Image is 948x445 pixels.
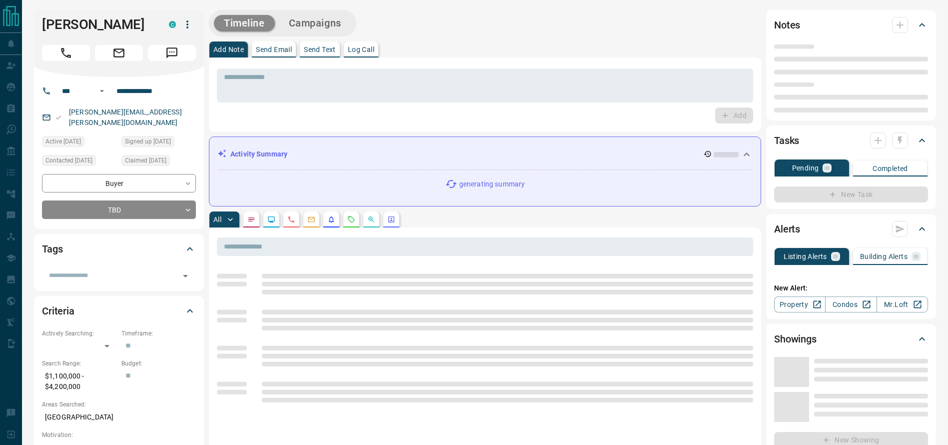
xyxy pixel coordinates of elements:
svg: Agent Actions [387,215,395,223]
span: Claimed [DATE] [125,155,166,165]
p: Activity Summary [230,149,287,159]
p: $1,100,000 - $4,200,000 [42,368,116,395]
p: Timeframe: [121,329,196,338]
button: Open [178,269,192,283]
button: Open [96,85,108,97]
h2: Notes [774,17,800,33]
p: Budget: [121,359,196,368]
span: Message [148,45,196,61]
p: [GEOGRAPHIC_DATA] [42,409,196,425]
a: [PERSON_NAME][EMAIL_ADDRESS][PERSON_NAME][DOMAIN_NAME] [69,108,182,126]
div: Sat Oct 11 2025 [121,155,196,169]
p: Completed [873,165,908,172]
p: Log Call [348,46,374,53]
h1: [PERSON_NAME] [42,16,154,32]
svg: Lead Browsing Activity [267,215,275,223]
svg: Notes [247,215,255,223]
div: Sat Oct 11 2025 [42,155,116,169]
div: condos.ca [169,21,176,28]
p: Listing Alerts [784,253,827,260]
p: Search Range: [42,359,116,368]
svg: Listing Alerts [327,215,335,223]
p: Building Alerts [860,253,908,260]
div: Alerts [774,217,928,241]
div: Criteria [42,299,196,323]
div: Tasks [774,128,928,152]
p: New Alert: [774,283,928,293]
button: Timeline [214,15,275,31]
h2: Tasks [774,132,799,148]
p: All [213,216,221,223]
svg: Email Valid [55,114,62,121]
p: Motivation: [42,430,196,439]
span: Contacted [DATE] [45,155,92,165]
div: Tags [42,237,196,261]
svg: Requests [347,215,355,223]
a: Property [774,296,826,312]
h2: Showings [774,331,817,347]
p: Actively Searching: [42,329,116,338]
div: Activity Summary [217,145,753,163]
div: Showings [774,327,928,351]
svg: Opportunities [367,215,375,223]
a: Condos [825,296,877,312]
svg: Emails [307,215,315,223]
svg: Calls [287,215,295,223]
div: Sun Oct 12 2025 [42,136,116,150]
p: Add Note [213,46,244,53]
h2: Tags [42,241,62,257]
a: Mr.Loft [877,296,928,312]
span: Signed up [DATE] [125,136,171,146]
p: Pending [792,164,819,171]
button: Campaigns [279,15,351,31]
p: generating summary [459,179,525,189]
h2: Criteria [42,303,74,319]
p: Areas Searched: [42,400,196,409]
span: Active [DATE] [45,136,81,146]
h2: Alerts [774,221,800,237]
p: Send Text [304,46,336,53]
div: TBD [42,200,196,219]
div: Notes [774,13,928,37]
p: Send Email [256,46,292,53]
span: Call [42,45,90,61]
span: Email [95,45,143,61]
div: Buyer [42,174,196,192]
div: Sat Oct 11 2025 [121,136,196,150]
